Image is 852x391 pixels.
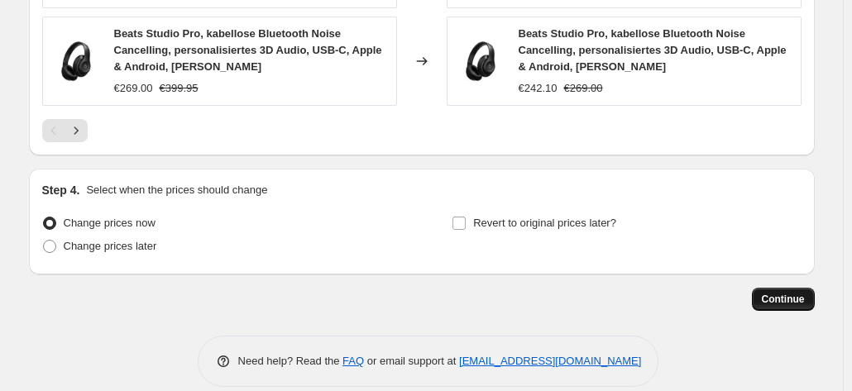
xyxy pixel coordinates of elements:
[64,240,157,252] span: Change prices later
[342,355,364,367] a: FAQ
[564,80,603,97] strike: €269.00
[459,355,641,367] a: [EMAIL_ADDRESS][DOMAIN_NAME]
[473,217,616,229] span: Revert to original prices later?
[519,80,558,97] div: €242.10
[752,288,815,311] button: Continue
[762,293,805,306] span: Continue
[519,27,787,73] span: Beats Studio Pro, kabellose Bluetooth Noise Cancelling, personalisiertes 3D Audio, USB-C, Apple &...
[51,36,101,86] img: 51z1RxWPxtL_80x.jpg
[114,27,382,73] span: Beats Studio Pro, kabellose Bluetooth Noise Cancelling, personalisiertes 3D Audio, USB-C, Apple &...
[42,182,80,198] h2: Step 4.
[114,80,153,97] div: €269.00
[364,355,459,367] span: or email support at
[86,182,267,198] p: Select when the prices should change
[42,119,88,142] nav: Pagination
[160,80,199,97] strike: €399.95
[65,119,88,142] button: Next
[64,217,156,229] span: Change prices now
[238,355,343,367] span: Need help? Read the
[456,36,505,86] img: 51z1RxWPxtL_80x.jpg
